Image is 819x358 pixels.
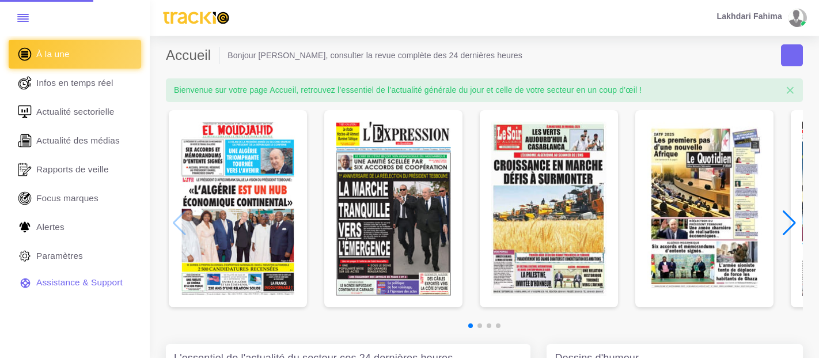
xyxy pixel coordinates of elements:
[16,103,33,120] img: revue-sectorielle.svg
[16,46,33,63] img: home.svg
[468,323,473,328] span: Go to slide 1
[9,184,141,213] a: Focus marques
[16,190,33,207] img: focus-marques.svg
[9,126,141,155] a: Actualité des médias
[16,132,33,149] img: revue-editorielle.svg
[166,47,219,64] h2: Accueil
[778,78,803,103] button: Close
[9,213,141,242] a: Alertes
[788,9,803,27] img: avatar
[635,110,773,307] div: 4 / 7
[716,12,782,20] span: Lakhdari Fahima
[36,105,115,118] span: Actualité sectorielle
[36,250,83,262] span: Paramètres
[16,247,33,265] img: parametre.svg
[36,221,65,233] span: Alertes
[9,242,141,270] a: Paramètres
[158,6,234,29] img: trackio.svg
[227,50,522,61] li: Bonjour [PERSON_NAME], consulter la revue complète des 24 dernières heures
[9,97,141,126] a: Actualité sectorielle
[16,218,33,236] img: Alerte.svg
[496,323,500,328] span: Go to slide 4
[711,9,811,27] a: Lakhdari Fahima avatar
[9,155,141,184] a: Rapports de veille
[36,77,113,89] span: Infos en temps réel
[487,323,491,328] span: Go to slide 3
[480,110,618,307] div: 3 / 7
[9,69,141,97] a: Infos en temps réel
[36,134,120,147] span: Actualité des médias
[36,163,109,176] span: Rapports de veille
[16,74,33,92] img: revue-live.svg
[36,276,123,289] span: Assistance & Support
[36,48,70,61] span: À la une
[324,110,462,307] div: 2 / 7
[9,40,141,69] a: À la une
[16,161,33,178] img: rapport_1.svg
[169,110,307,307] div: 1 / 7
[166,78,803,101] div: Bienvenue sur votre page Accueil, retrouvez l’essentiel de l’actualité générale du jour et celle ...
[36,192,98,205] span: Focus marques
[782,210,797,236] div: Next slide
[786,81,795,99] span: ×
[477,323,482,328] span: Go to slide 2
